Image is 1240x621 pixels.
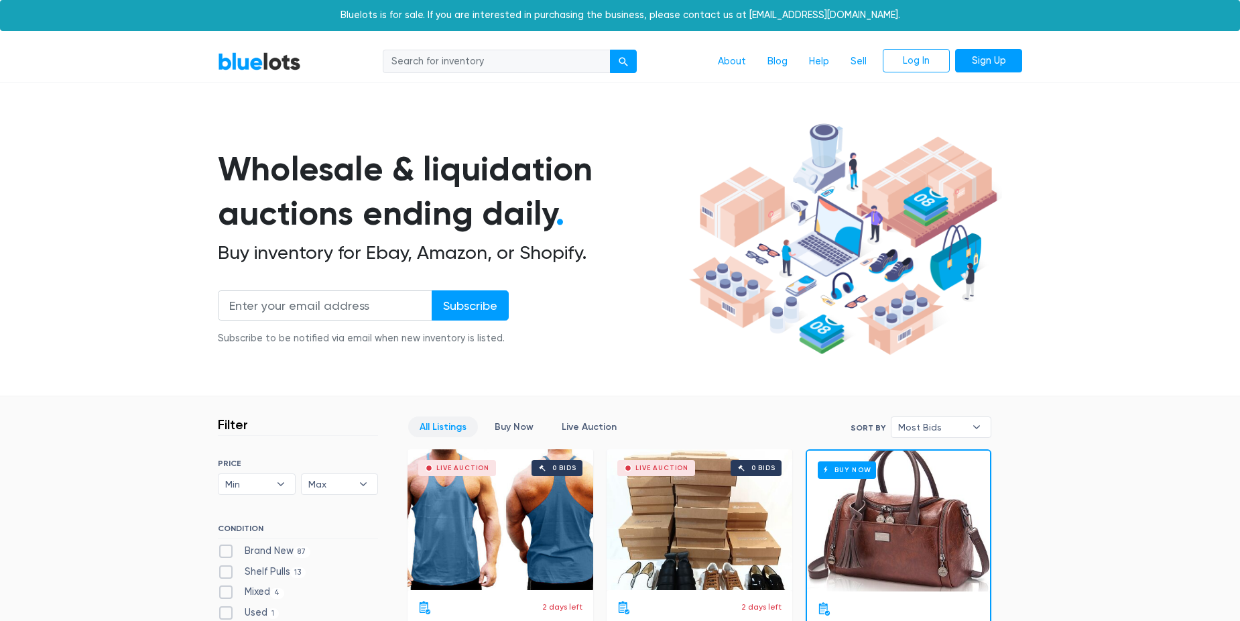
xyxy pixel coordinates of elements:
h6: PRICE [218,459,378,468]
a: Sell [840,49,877,74]
h1: Wholesale & liquidation auctions ending daily [218,147,684,236]
a: Help [798,49,840,74]
a: BlueLots [218,52,301,71]
label: Used [218,606,279,620]
div: 0 bids [751,465,776,471]
span: 13 [290,567,306,578]
h6: Buy Now [818,461,876,478]
h6: CONDITION [218,524,378,539]
div: Live Auction [635,465,688,471]
a: Buy Now [807,451,990,591]
span: 87 [294,547,310,557]
b: ▾ [349,474,377,494]
b: ▾ [267,474,295,494]
label: Brand New [218,544,310,559]
div: Live Auction [436,465,489,471]
span: 1 [267,608,279,619]
a: Buy Now [483,416,545,437]
a: Live Auction 0 bids [408,449,593,590]
input: Subscribe [432,290,509,321]
h3: Filter [218,416,248,433]
a: Live Auction 0 bids [607,449,792,590]
div: 0 bids [552,465,576,471]
label: Mixed [218,585,284,600]
label: Sort By [851,422,885,434]
img: hero-ee84e7d0318cb26816c560f6b4441b76977f77a177738b4e94f68c95b2b83dbb.png [684,117,1002,361]
a: Sign Up [955,49,1022,73]
span: . [556,193,564,233]
p: 2 days left [542,601,582,613]
a: About [707,49,757,74]
div: Subscribe to be notified via email when new inventory is listed. [218,331,509,346]
h2: Buy inventory for Ebay, Amazon, or Shopify. [218,241,684,264]
span: Most Bids [898,417,965,437]
a: Live Auction [550,416,628,437]
span: Max [308,474,353,494]
a: Blog [757,49,798,74]
span: 4 [270,588,284,599]
b: ▾ [963,417,991,437]
a: All Listings [408,416,478,437]
input: Search for inventory [383,50,611,74]
input: Enter your email address [218,290,432,321]
p: 2 days left [741,601,782,613]
label: Shelf Pulls [218,565,306,579]
a: Log In [883,49,950,73]
span: Min [225,474,269,494]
